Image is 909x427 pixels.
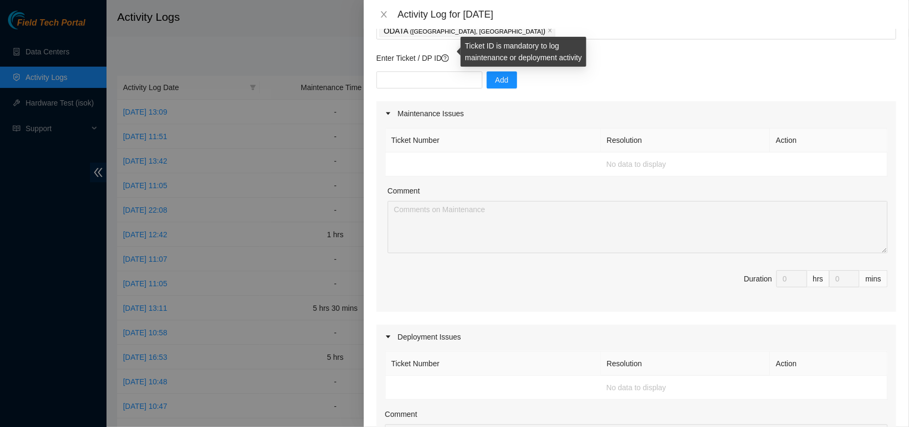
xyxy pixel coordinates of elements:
span: Add [495,74,509,86]
th: Resolution [601,352,770,376]
span: ( [GEOGRAPHIC_DATA], [GEOGRAPHIC_DATA] [410,28,543,35]
span: caret-right [385,334,391,340]
span: close [380,10,388,19]
textarea: Comment [388,201,888,253]
div: Activity Log for [DATE] [398,9,896,20]
label: Comment [385,408,417,420]
button: Close [376,10,391,20]
div: Ticket ID is mandatory to log maintenance or deployment activity [461,37,586,67]
span: close [547,28,553,34]
div: hrs [807,270,830,287]
td: No data to display [386,376,888,400]
th: Ticket Number [386,128,601,152]
p: Enter Ticket / DP ID [376,52,896,64]
td: No data to display [386,152,888,176]
div: Maintenance Issues [376,101,896,126]
p: ODATA ) [384,25,546,37]
span: caret-right [385,110,391,117]
th: Ticket Number [386,352,601,376]
div: mins [859,270,888,287]
button: Add [487,71,517,88]
th: Action [770,128,888,152]
th: Action [770,352,888,376]
div: Duration [744,273,772,285]
label: Comment [388,185,420,197]
span: question-circle [441,54,449,62]
th: Resolution [601,128,770,152]
div: Deployment Issues [376,325,896,349]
